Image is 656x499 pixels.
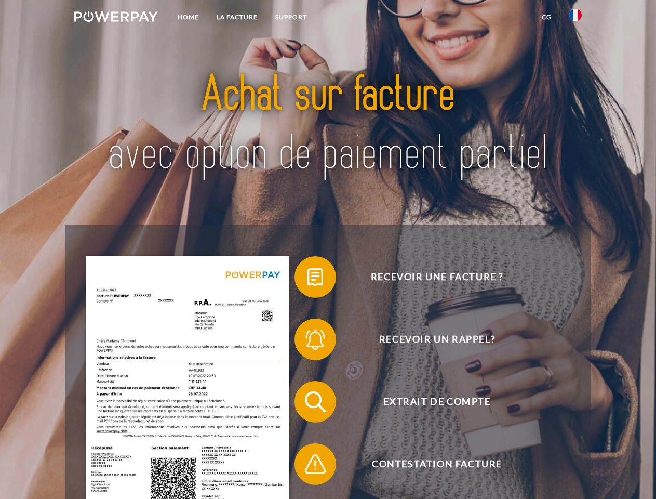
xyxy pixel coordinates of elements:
[74,11,158,22] img: logo-powerpay-white.svg
[310,319,564,360] span: Recevoir un rappel?
[302,326,328,352] img: qb_bell.svg
[310,381,564,423] span: Extrait de compte
[208,8,266,27] a: LA FACTURE
[310,256,564,298] span: Recevoir une facture ?
[533,8,560,27] a: CG
[294,256,565,298] button: Recevoir une facture ?
[169,8,208,27] a: Home
[99,50,557,199] img: title-powerpay_fr.svg
[569,9,582,21] img: fr
[302,451,328,477] img: qb_warning.svg
[302,264,328,290] img: qb_bill.svg
[294,443,565,485] button: Contestation Facture
[294,319,565,360] button: Recevoir un rappel?
[302,389,328,415] img: qb_search.svg
[310,443,564,485] span: Contestation Facture
[266,8,316,27] a: Support
[294,381,565,423] button: Extrait de compte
